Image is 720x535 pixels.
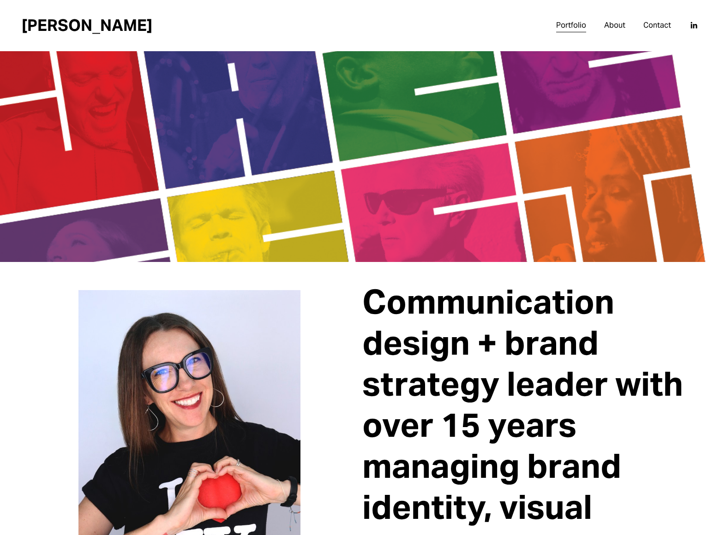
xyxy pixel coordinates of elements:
a: [PERSON_NAME] [22,15,152,36]
a: LinkedIn [689,21,698,30]
a: Portfolio [556,18,586,33]
a: Contact [643,18,671,33]
a: About [604,18,625,33]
